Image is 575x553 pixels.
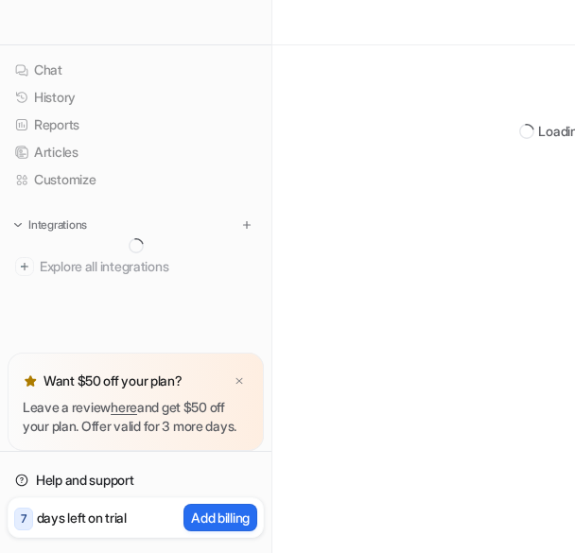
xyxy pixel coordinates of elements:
[37,508,127,527] p: days left on trial
[21,510,26,527] p: 7
[8,112,264,138] a: Reports
[15,257,34,276] img: explore all integrations
[111,399,137,415] a: here
[8,467,264,493] a: Help and support
[234,375,245,388] img: x
[8,139,264,165] a: Articles
[11,218,25,232] img: expand menu
[183,504,257,531] button: Add billing
[28,217,87,233] p: Integrations
[23,398,249,436] p: Leave a review and get $50 off your plan. Offer valid for 3 more days.
[44,372,183,390] p: Want $50 off your plan?
[191,508,250,527] p: Add billing
[240,218,253,232] img: menu_add.svg
[23,373,38,389] img: star
[40,251,256,282] span: Explore all integrations
[8,253,264,280] a: Explore all integrations
[8,216,93,234] button: Integrations
[8,57,264,83] a: Chat
[8,84,264,111] a: History
[8,166,264,193] a: Customize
